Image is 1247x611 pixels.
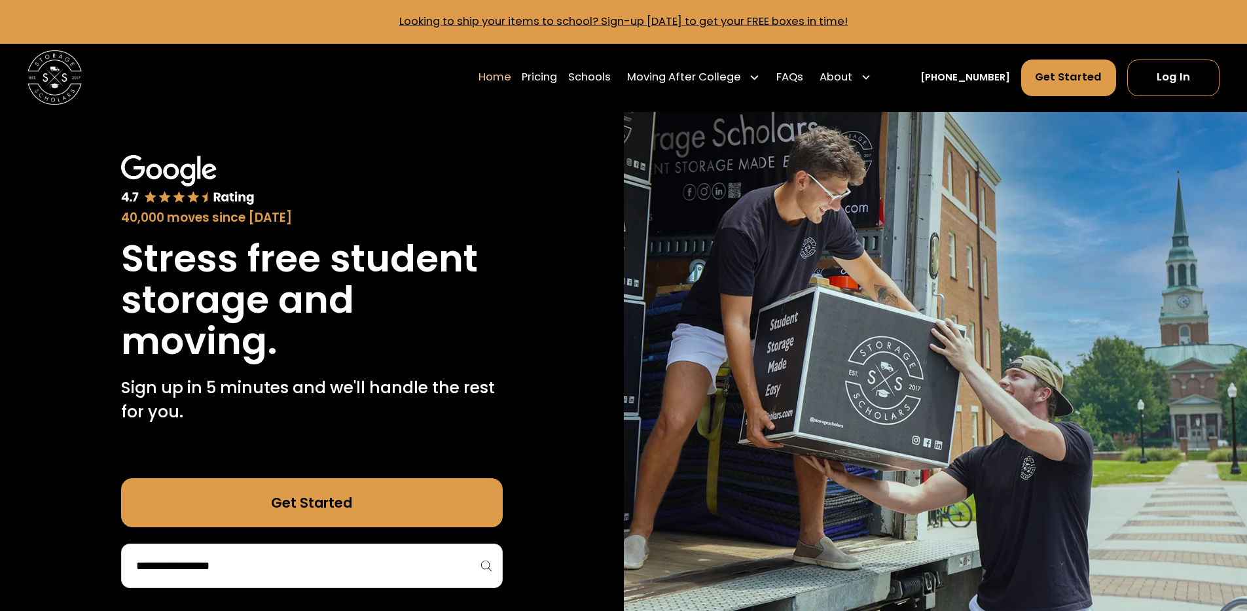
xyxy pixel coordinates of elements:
[479,58,511,96] a: Home
[568,58,611,96] a: Schools
[121,375,503,425] p: Sign up in 5 minutes and we'll handle the rest for you.
[622,58,766,96] div: Moving After College
[776,58,803,96] a: FAQs
[820,69,852,86] div: About
[27,50,82,105] a: home
[121,209,503,227] div: 40,000 moves since [DATE]
[121,478,503,527] a: Get Started
[627,69,741,86] div: Moving After College
[121,155,255,206] img: Google 4.7 star rating
[1127,60,1220,96] a: Log In
[522,58,557,96] a: Pricing
[27,50,82,105] img: Storage Scholars main logo
[1021,60,1117,96] a: Get Started
[814,58,877,96] div: About
[121,238,503,362] h1: Stress free student storage and moving.
[399,14,848,29] a: Looking to ship your items to school? Sign-up [DATE] to get your FREE boxes in time!
[920,71,1010,85] a: [PHONE_NUMBER]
